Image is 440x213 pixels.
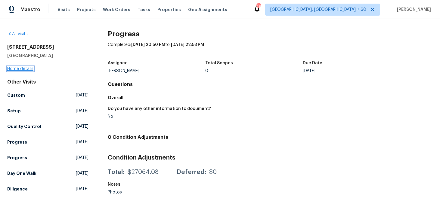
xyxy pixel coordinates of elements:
div: Deferred: [177,169,206,175]
span: Tasks [138,8,150,12]
div: 489 [256,4,261,10]
span: Work Orders [103,7,130,13]
a: Progress[DATE] [7,137,88,148]
div: Photos [108,190,205,194]
span: [DATE] [76,186,88,192]
h2: Progress [108,31,433,37]
h5: Day One Walk [7,170,36,176]
div: [DATE] [303,69,400,73]
h5: Setup [7,108,21,114]
div: 0 [205,69,303,73]
h5: Progress [7,139,27,145]
h5: Total Scopes [205,61,233,65]
span: Properties [157,7,181,13]
h5: Custom [7,92,25,98]
h5: Overall [108,95,433,101]
a: Home details [7,67,33,71]
h5: Quality Control [7,123,41,129]
span: [DATE] 20:50 PM [131,43,165,47]
h3: Condition Adjustments [108,155,433,161]
h2: [STREET_ADDRESS] [7,44,88,50]
h5: Notes [108,182,120,187]
a: Day One Walk[DATE] [7,168,88,179]
div: [PERSON_NAME] [108,69,205,73]
a: All visits [7,32,28,36]
span: Maestro [20,7,40,13]
h5: Progress [7,155,27,161]
a: Quality Control[DATE] [7,121,88,132]
h5: [GEOGRAPHIC_DATA] [7,53,88,59]
span: [PERSON_NAME] [395,7,431,13]
span: [DATE] 22:53 PM [171,43,204,47]
div: $27064.08 [128,169,159,175]
div: Total: [108,169,125,175]
div: No [108,114,265,119]
a: Diligence[DATE] [7,184,88,194]
a: Progress[DATE] [7,152,88,163]
a: Setup[DATE] [7,105,88,116]
span: Geo Assignments [188,7,227,13]
div: Other Visits [7,79,88,85]
span: [DATE] [76,139,88,145]
span: Projects [77,7,96,13]
h4: Questions [108,81,433,87]
div: $0 [209,169,217,175]
span: [DATE] [76,92,88,98]
span: [DATE] [76,155,88,161]
a: Custom[DATE] [7,90,88,101]
h4: 0 Condition Adjustments [108,134,433,140]
h5: Due Date [303,61,322,65]
h5: Assignee [108,61,128,65]
span: [GEOGRAPHIC_DATA], [GEOGRAPHIC_DATA] + 60 [270,7,366,13]
span: Visits [57,7,70,13]
div: Completed: to [108,42,433,57]
h5: Do you have any other information to document? [108,107,211,111]
span: [DATE] [76,123,88,129]
h5: Diligence [7,186,28,192]
span: [DATE] [76,108,88,114]
span: [DATE] [76,170,88,176]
